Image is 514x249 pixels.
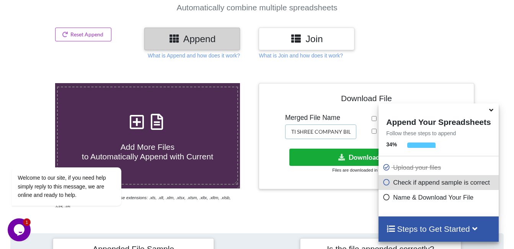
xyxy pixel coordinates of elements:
[289,149,442,166] button: Download File
[148,52,240,59] p: What is Append and how does it work?
[150,33,234,44] h3: Append
[377,115,435,123] span: Remove Duplicates
[332,168,400,172] small: Files are downloaded in .xlsx format
[379,129,498,137] p: Follow these steps to append
[386,224,491,234] h4: Steps to Get Started
[379,115,498,127] h4: Append Your Spreadsheets
[82,143,213,161] span: Add More Files to Automatically Append with Current
[55,28,112,41] button: Reset Append
[264,33,349,44] h3: Join
[8,98,145,215] iframe: chat widget
[382,193,496,202] p: Name & Download Your File
[8,218,32,241] iframe: chat widget
[382,178,496,187] p: Check if append sample is correct
[285,124,356,139] input: Enter File Name
[377,128,447,135] span: Add Source File Names
[264,89,468,111] h4: Download File
[259,52,343,59] p: What is Join and how does it work?
[386,141,397,147] b: 34 %
[285,114,356,122] h5: Merged File Name
[382,163,496,172] p: Upload your files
